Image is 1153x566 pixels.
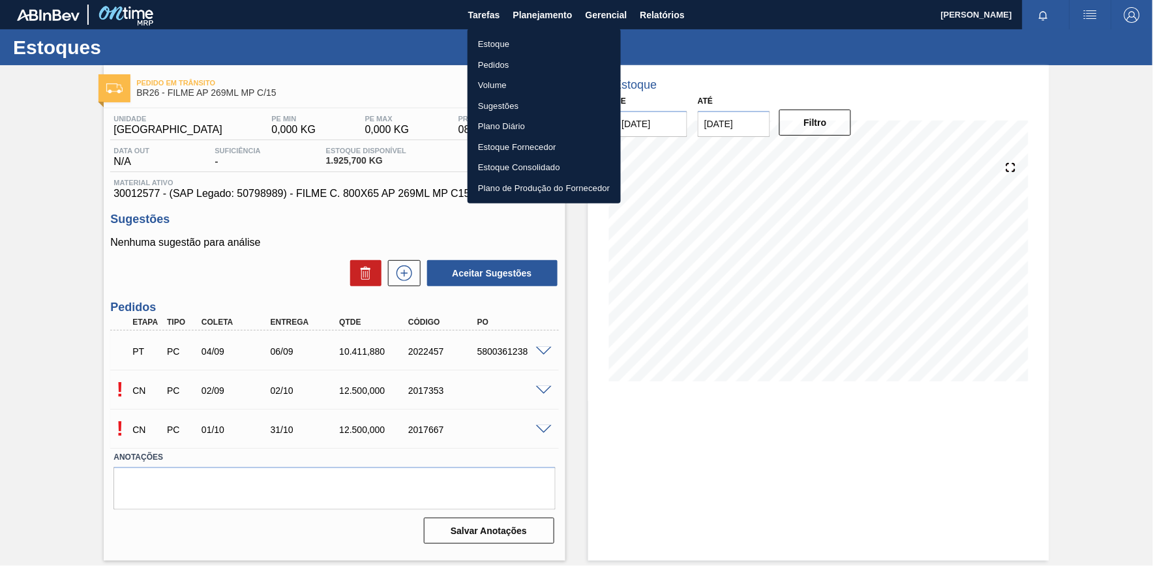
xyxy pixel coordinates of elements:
a: Pedidos [468,55,621,76]
a: Plano de Produção do Fornecedor [468,178,621,199]
a: Estoque [468,34,621,55]
a: Sugestões [468,96,621,117]
a: Volume [468,75,621,96]
a: Estoque Fornecedor [468,137,621,158]
a: Estoque Consolidado [468,157,621,178]
a: Plano Diário [468,116,621,137]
